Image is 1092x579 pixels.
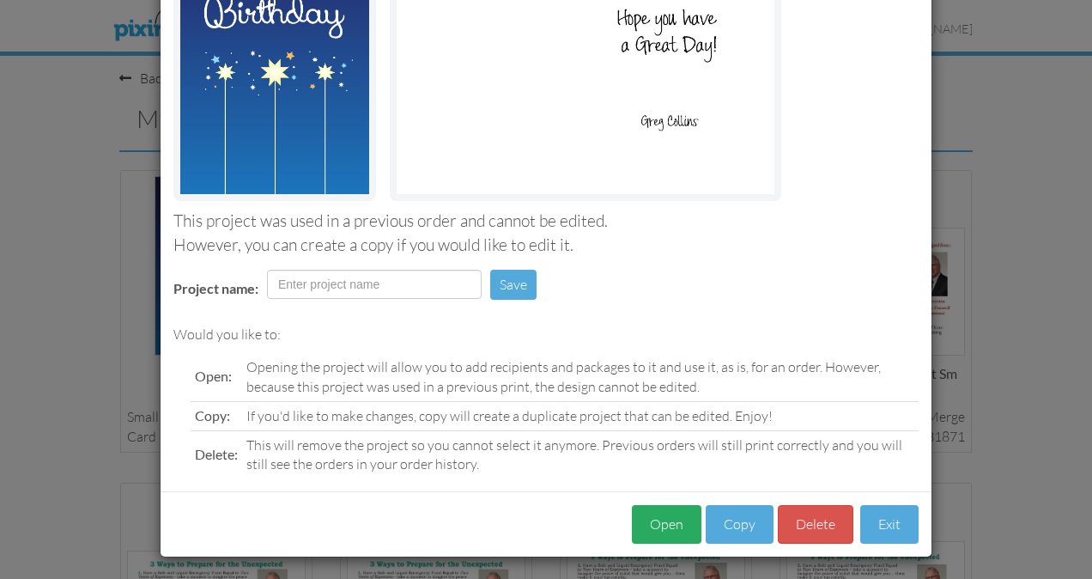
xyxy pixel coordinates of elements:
button: Copy [706,505,773,544]
div: This project was used in a previous order and cannot be edited. [173,210,919,233]
span: Copy: [195,407,230,424]
button: Save [490,270,537,300]
button: Delete [778,505,853,544]
iframe: Chat [1091,578,1092,579]
td: If you'd like to make changes, copy will create a duplicate project that can be edited. Enjoy! [242,401,919,430]
button: Exit [860,505,919,544]
input: Enter project name [267,270,482,299]
span: Delete: [195,446,238,462]
td: This will remove the project so you cannot select it anymore. Previous orders will still print co... [242,430,919,478]
label: Project name: [173,279,258,299]
div: Would you like to: [173,325,919,344]
td: Opening the project will allow you to add recipients and packages to it and use it, as is, for an... [242,353,919,401]
div: However, you can create a copy if you would like to edit it. [173,234,919,257]
span: Open: [195,368,232,384]
button: Open [632,505,701,544]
